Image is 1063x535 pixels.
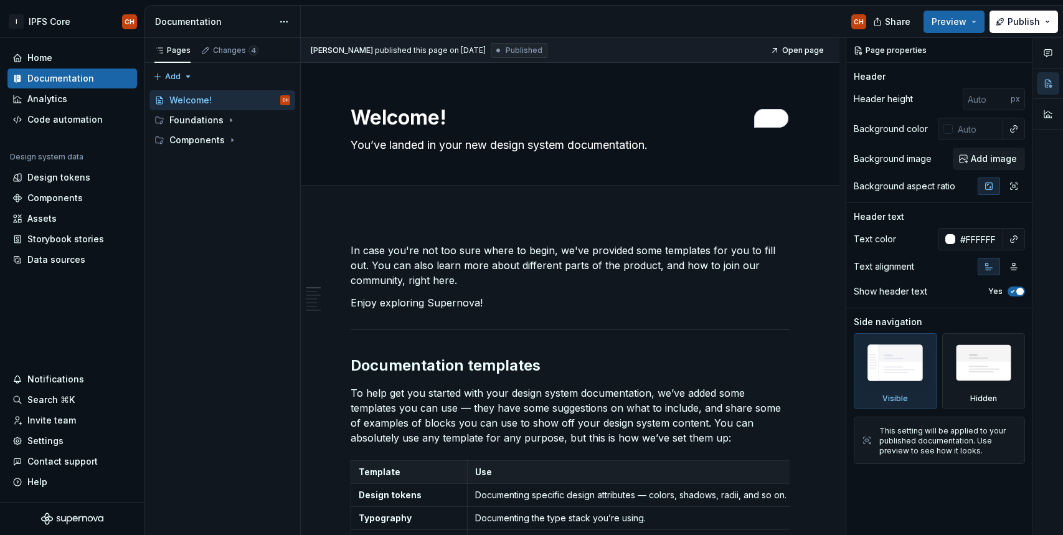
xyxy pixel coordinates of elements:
div: Foundations [149,110,295,130]
div: IPFS Core [29,16,70,28]
div: Text alignment [854,260,914,273]
input: Auto [963,88,1011,110]
div: Components [149,130,295,150]
div: Design tokens [27,171,90,184]
a: Analytics [7,89,137,109]
div: CH [283,94,288,107]
a: Design tokens [7,168,137,187]
div: Data sources [27,253,85,266]
strong: Typography [359,513,412,523]
svg: Supernova Logo [41,513,103,525]
div: Side navigation [854,316,922,328]
button: Help [7,472,137,492]
div: Analytics [27,93,67,105]
a: Storybook stories [7,229,137,249]
p: Template [359,466,460,478]
span: [PERSON_NAME] [311,45,373,55]
span: Add image [971,153,1017,165]
div: Design system data [10,152,83,162]
div: Search ⌘K [27,394,75,406]
div: Visible [882,394,908,404]
input: Auto [955,228,1003,250]
a: Home [7,48,137,68]
div: Welcome! [169,94,212,107]
div: Text color [854,233,896,245]
p: In case you're not too sure where to begin, we've provided some templates for you to fill out. Yo... [351,243,790,288]
button: Add image [953,148,1025,170]
textarea: To enrich screen reader interactions, please activate Accessibility in Grammarly extension settings [348,103,787,133]
a: Documentation [7,69,137,88]
div: This setting will be applied to your published documentation. Use preview to see how it looks. [879,426,1017,456]
p: Use [475,466,790,478]
a: Code automation [7,110,137,130]
div: Show header text [854,285,927,298]
p: Enjoy exploring Supernova! [351,295,790,310]
a: Data sources [7,250,137,270]
div: Hidden [942,333,1026,409]
p: px [1011,94,1020,104]
button: Publish [990,11,1058,33]
div: Help [27,476,47,488]
button: IIPFS CoreCH [2,8,142,35]
div: Components [27,192,83,204]
a: Components [7,188,137,208]
div: CH [854,17,864,27]
div: Page tree [149,90,295,150]
div: Code automation [27,113,103,126]
div: CH [125,17,135,27]
strong: Design tokens [359,490,422,500]
span: Share [885,16,910,28]
div: Invite team [27,414,76,427]
div: Changes [213,45,258,55]
a: Settings [7,431,137,451]
label: Yes [988,286,1003,296]
h2: Documentation templates [351,356,790,376]
span: 4 [248,45,258,55]
textarea: You’ve landed in your new design system documentation. [348,135,787,155]
div: Header [854,70,886,83]
div: Home [27,52,52,64]
p: To help get you started with your design system documentation, we’ve added some templates you can... [351,386,790,445]
div: Header height [854,93,913,105]
div: Header text [854,211,904,223]
div: Foundations [169,114,224,126]
div: Background image [854,153,932,165]
span: Preview [932,16,966,28]
a: Welcome!CH [149,90,295,110]
div: Documentation [155,16,273,28]
div: Background aspect ratio [854,180,955,192]
p: Documenting specific design attributes — colors, shadows, radii, and so on. [475,489,790,501]
button: Add [149,68,196,85]
input: Auto [953,118,1003,140]
span: Add [165,72,181,82]
div: Visible [854,333,937,409]
button: Preview [924,11,985,33]
div: Hidden [970,394,997,404]
a: Invite team [7,410,137,430]
div: Background color [854,123,928,135]
p: Documenting the type stack you’re using. [475,512,790,524]
div: Pages [154,45,191,55]
div: I [9,14,24,29]
div: Documentation [27,72,94,85]
a: Open page [767,42,829,59]
span: Publish [1008,16,1040,28]
div: Assets [27,212,57,225]
a: Assets [7,209,137,229]
div: Storybook stories [27,233,104,245]
button: Notifications [7,369,137,389]
button: Search ⌘K [7,390,137,410]
div: Notifications [27,373,84,386]
div: Components [169,134,225,146]
button: Share [867,11,919,33]
button: Contact support [7,452,137,471]
span: Published [506,45,542,55]
div: published this page on [DATE] [375,45,486,55]
div: Contact support [27,455,98,468]
div: Settings [27,435,64,447]
span: Open page [782,45,824,55]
